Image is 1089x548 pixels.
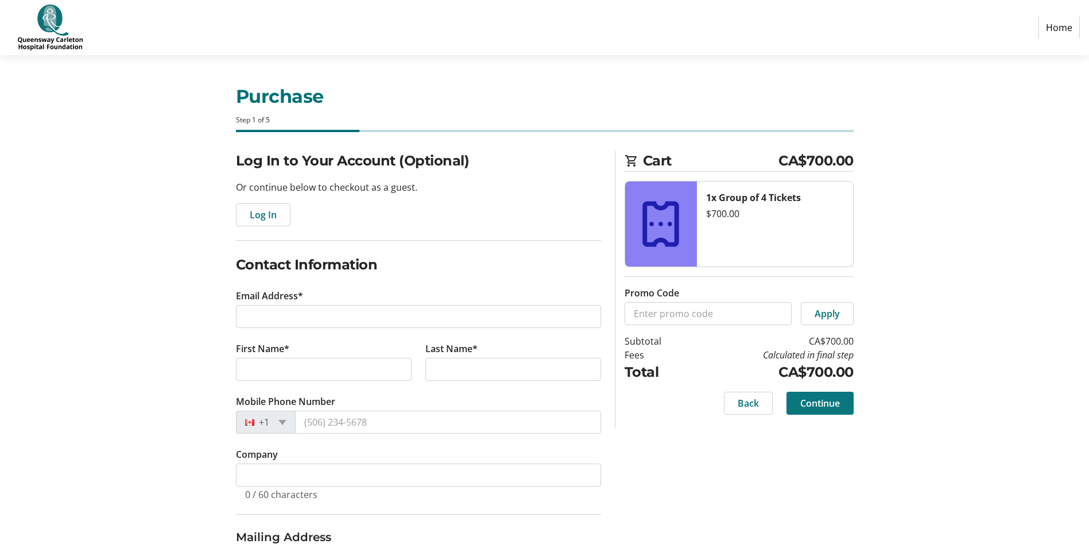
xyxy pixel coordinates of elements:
[625,334,691,348] td: Subtotal
[724,392,773,415] button: Back
[706,191,801,204] strong: 1x Group of 4 Tickets
[691,362,854,383] td: CA$700.00
[236,180,601,194] p: Or continue below to checkout as a guest.
[801,302,854,325] button: Apply
[236,254,601,275] h2: Contact Information
[800,396,840,410] span: Continue
[236,150,601,171] h2: Log In to Your Account (Optional)
[625,302,792,325] input: Enter promo code
[425,342,478,356] label: Last Name*
[236,528,601,546] h3: Mailing Address
[625,362,691,383] td: Total
[245,488,317,501] tr-character-limit: 0 / 60 characters
[295,411,601,434] input: (506) 234-5678
[625,286,679,300] label: Promo Code
[691,334,854,348] td: CA$700.00
[778,150,854,171] span: CA$700.00
[706,207,844,221] div: $700.00
[236,83,854,110] h1: Purchase
[625,348,691,362] td: Fees
[643,150,779,171] span: Cart
[9,5,91,51] img: QCH Foundation's Logo
[786,392,854,415] button: Continue
[1038,17,1080,38] a: Home
[250,208,277,222] span: Log In
[236,342,289,356] label: First Name*
[236,115,854,125] div: Step 1 of 5
[815,307,840,321] span: Apply
[738,396,759,410] span: Back
[236,203,290,226] button: Log In
[236,447,278,461] label: Company
[236,395,335,408] label: Mobile Phone Number
[236,289,303,303] label: Email Address*
[691,348,854,362] td: Calculated in final step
